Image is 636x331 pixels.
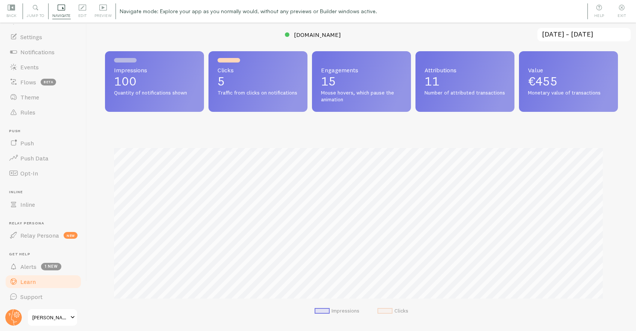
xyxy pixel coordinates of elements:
[20,93,39,101] span: Theme
[20,108,35,116] span: Rules
[5,136,82,151] a: Push
[5,259,82,274] a: Alerts 1 new
[9,252,82,257] span: Get Help
[5,197,82,212] a: Inline
[20,263,37,270] span: Alerts
[20,48,55,56] span: Notifications
[218,75,298,87] p: 5
[32,313,68,322] span: [PERSON_NAME]-test-store
[20,169,38,177] span: Opt-In
[27,308,78,326] a: [PERSON_NAME]-test-store
[114,67,195,73] span: Impressions
[20,139,34,147] span: Push
[20,63,39,71] span: Events
[425,75,505,87] p: 11
[9,221,82,226] span: Relay Persona
[425,67,505,73] span: Attributions
[114,90,195,96] span: Quantity of notifications shown
[5,44,82,59] a: Notifications
[41,263,61,270] span: 1 new
[20,201,35,208] span: Inline
[315,308,359,314] li: Impressions
[5,151,82,166] a: Push Data
[5,29,82,44] a: Settings
[9,129,82,134] span: Push
[20,278,36,285] span: Learn
[218,67,298,73] span: Clicks
[5,289,82,304] a: Support
[377,308,408,314] li: Clicks
[5,105,82,120] a: Rules
[20,232,59,239] span: Relay Persona
[294,31,341,38] span: [DOMAIN_NAME]
[5,274,82,289] a: Learn
[321,75,402,87] p: 15
[5,228,82,243] a: Relay Persona new
[41,79,56,85] span: beta
[321,67,402,73] span: Engagements
[20,78,36,86] span: Flows
[114,75,195,87] p: 100
[5,90,82,105] a: Theme
[528,67,609,73] span: Value
[528,90,609,96] span: Monetary value of transactions
[20,33,42,41] span: Settings
[64,232,78,239] span: new
[9,190,82,195] span: Inline
[537,27,631,43] input: Select Date Range
[528,74,558,88] span: €455
[5,166,82,181] a: Opt-In
[20,154,49,162] span: Push Data
[5,59,82,75] a: Events
[321,90,402,103] span: Mouse hovers, which pause the animation
[425,90,505,96] span: Number of attributed transactions
[5,75,82,90] a: Flows beta
[20,293,43,300] span: Support
[285,30,351,39] a: [DOMAIN_NAME]
[218,90,298,96] span: Traffic from clicks on notifications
